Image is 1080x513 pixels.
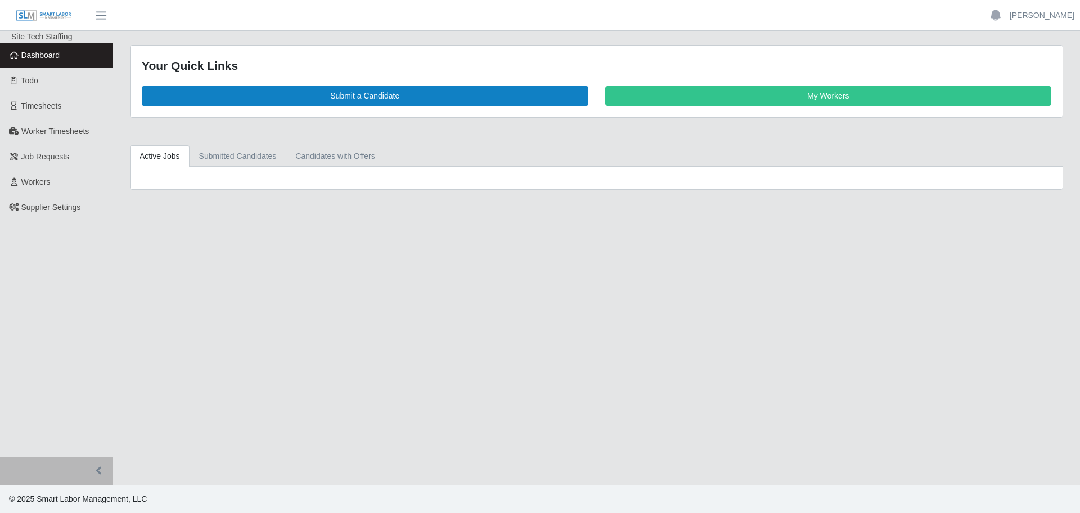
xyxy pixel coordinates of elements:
a: Candidates with Offers [286,145,384,167]
span: Job Requests [21,152,70,161]
a: Submit a Candidate [142,86,588,106]
span: Workers [21,177,51,186]
span: Supplier Settings [21,203,81,212]
span: Timesheets [21,101,62,110]
a: My Workers [605,86,1052,106]
span: Dashboard [21,51,60,60]
span: Worker Timesheets [21,127,89,136]
img: SLM Logo [16,10,72,22]
div: Your Quick Links [142,57,1051,75]
a: [PERSON_NAME] [1010,10,1074,21]
span: © 2025 Smart Labor Management, LLC [9,494,147,503]
a: Active Jobs [130,145,190,167]
span: Todo [21,76,38,85]
a: Submitted Candidates [190,145,286,167]
span: Site Tech Staffing [11,32,72,41]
